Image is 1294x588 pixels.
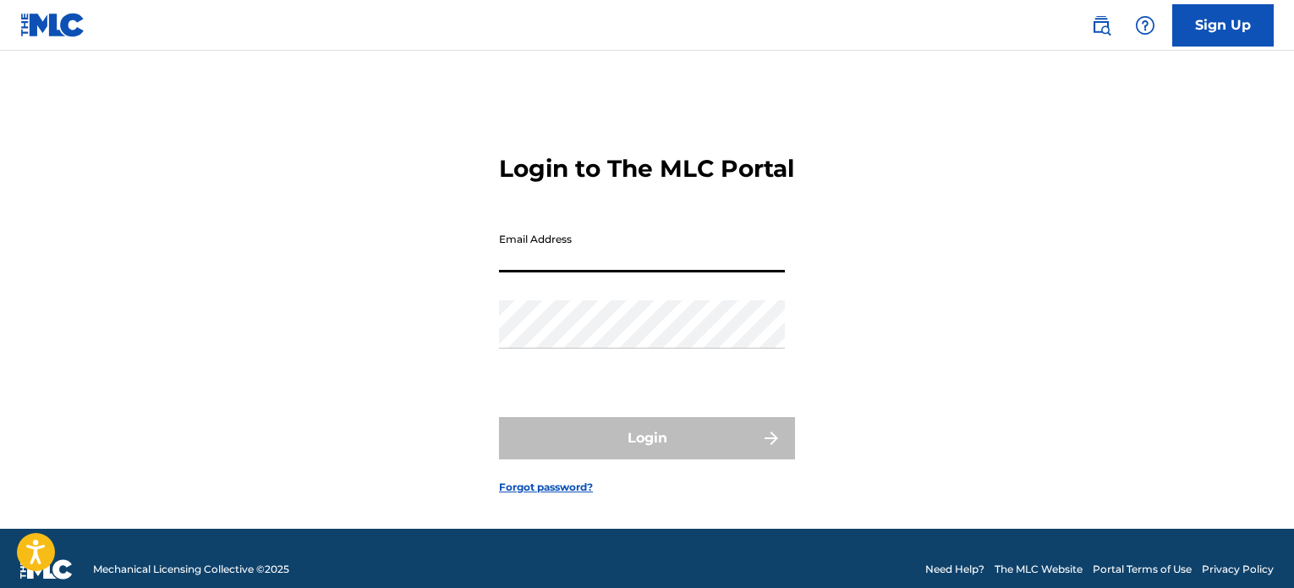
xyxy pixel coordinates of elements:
div: Help [1128,8,1162,42]
img: logo [20,559,73,580]
img: search [1091,15,1111,36]
a: Portal Terms of Use [1093,562,1192,577]
h3: Login to The MLC Portal [499,154,794,184]
img: MLC Logo [20,13,85,37]
a: Forgot password? [499,480,593,495]
a: Need Help? [925,562,984,577]
a: Privacy Policy [1202,562,1274,577]
img: help [1135,15,1155,36]
a: Sign Up [1172,4,1274,47]
span: Mechanical Licensing Collective © 2025 [93,562,289,577]
iframe: Chat Widget [1209,507,1294,588]
a: The MLC Website [995,562,1083,577]
a: Public Search [1084,8,1118,42]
